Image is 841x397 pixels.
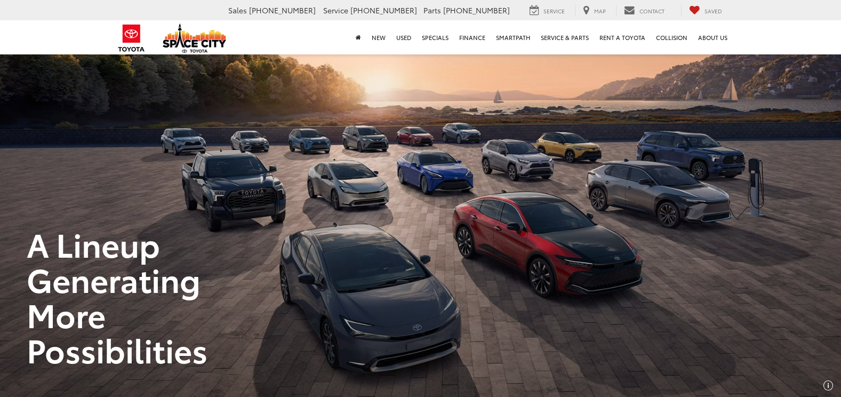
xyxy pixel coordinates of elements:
a: New [366,20,391,54]
span: [PHONE_NUMBER] [443,5,510,15]
a: About Us [693,20,733,54]
a: Home [350,20,366,54]
a: My Saved Vehicles [681,5,730,17]
a: Used [391,20,417,54]
a: Collision [651,20,693,54]
span: Service [323,5,348,15]
a: Finance [454,20,491,54]
span: Service [543,7,565,15]
span: [PHONE_NUMBER] [249,5,316,15]
img: Space City Toyota [163,23,227,53]
span: [PHONE_NUMBER] [350,5,417,15]
a: Specials [417,20,454,54]
span: Map [594,7,606,15]
span: Sales [228,5,247,15]
a: Rent a Toyota [594,20,651,54]
span: Parts [423,5,441,15]
a: Contact [616,5,672,17]
span: Contact [639,7,664,15]
a: Map [575,5,614,17]
a: Service & Parts [535,20,594,54]
a: Service [522,5,573,17]
a: SmartPath [491,20,535,54]
h2: A Lineup Generating More Possibilities [27,226,240,367]
span: Saved [704,7,722,15]
img: Toyota [111,21,151,55]
img: icon | Space City Toyota in Humble TX [824,381,832,390]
